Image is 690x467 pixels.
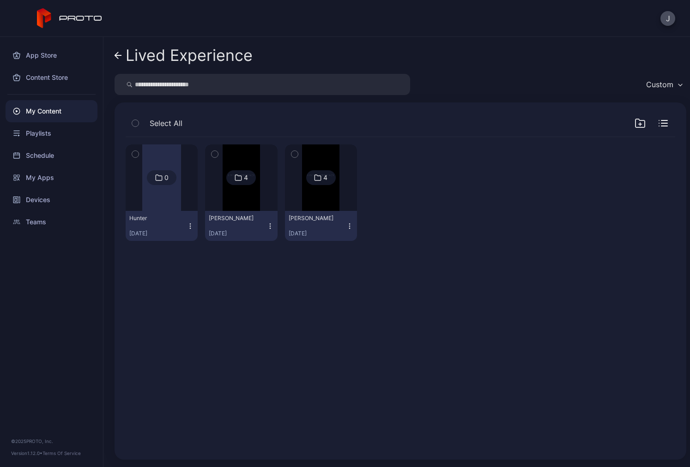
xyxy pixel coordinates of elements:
[289,215,339,222] div: ALEX
[11,437,92,445] div: © 2025 PROTO, Inc.
[205,211,277,241] button: [PERSON_NAME][DATE]
[289,230,346,237] div: [DATE]
[11,450,42,456] span: Version 1.12.0 •
[209,230,266,237] div: [DATE]
[646,80,673,89] div: Custom
[244,174,248,182] div: 4
[6,44,97,66] a: App Store
[6,100,97,122] a: My Content
[6,144,97,167] a: Schedule
[6,211,97,233] a: Teams
[660,11,675,26] button: J
[150,118,182,129] span: Select All
[6,66,97,89] a: Content Store
[642,74,686,95] button: Custom
[129,230,187,237] div: [DATE]
[209,215,260,222] div: MARY
[6,122,97,144] a: Playlists
[126,47,253,64] div: Lived Experience
[42,450,81,456] a: Terms Of Service
[115,44,253,66] a: Lived Experience
[323,174,327,182] div: 4
[126,211,198,241] button: Hunter[DATE]
[129,215,180,222] div: Hunter
[164,174,169,182] div: 0
[6,167,97,189] a: My Apps
[6,189,97,211] a: Devices
[285,211,357,241] button: [PERSON_NAME][DATE]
